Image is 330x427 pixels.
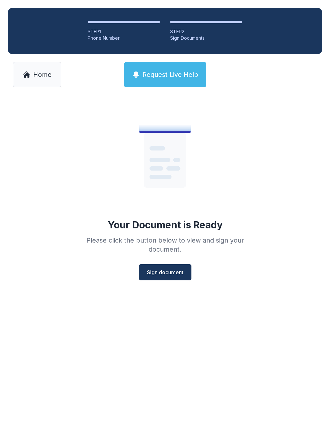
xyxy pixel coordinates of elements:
[72,236,258,254] div: Please click the button below to view and sign your document.
[108,219,223,231] div: Your Document is Ready
[33,70,52,79] span: Home
[88,35,160,41] div: Phone Number
[170,35,242,41] div: Sign Documents
[147,268,183,276] span: Sign document
[88,28,160,35] div: STEP 1
[142,70,198,79] span: Request Live Help
[170,28,242,35] div: STEP 2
